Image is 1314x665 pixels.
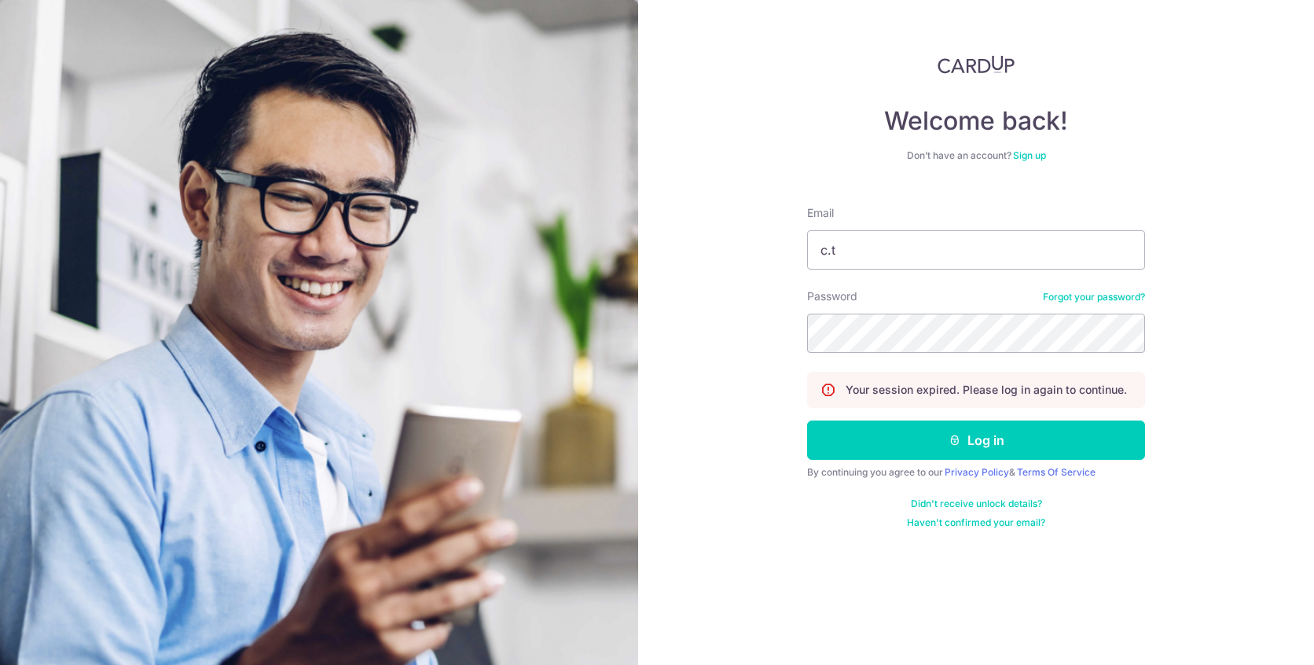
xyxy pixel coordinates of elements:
[911,498,1042,510] a: Didn't receive unlock details?
[807,230,1145,270] input: Enter your Email
[807,466,1145,479] div: By continuing you agree to our &
[1013,149,1046,161] a: Sign up
[1043,291,1145,303] a: Forgot your password?
[807,205,834,221] label: Email
[907,516,1045,529] a: Haven't confirmed your email?
[846,382,1127,398] p: Your session expired. Please log in again to continue.
[807,149,1145,162] div: Don’t have an account?
[945,466,1009,478] a: Privacy Policy
[1017,466,1096,478] a: Terms Of Service
[807,288,857,304] label: Password
[807,105,1145,137] h4: Welcome back!
[807,421,1145,460] button: Log in
[938,55,1015,74] img: CardUp Logo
